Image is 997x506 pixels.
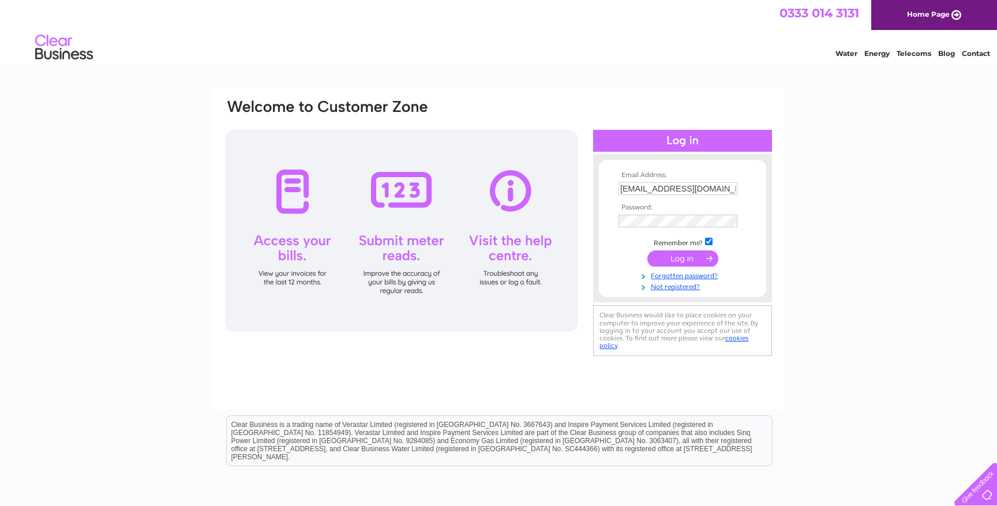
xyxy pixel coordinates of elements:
[227,6,772,56] div: Clear Business is a trading name of Verastar Limited (registered in [GEOGRAPHIC_DATA] No. 3667643...
[779,6,859,20] a: 0333 014 3131
[599,334,748,350] a: cookies policy
[616,171,749,179] th: Email Address:
[616,236,749,248] td: Remember me?
[619,269,749,280] a: Forgotten password?
[938,49,955,58] a: Blog
[593,305,772,355] div: Clear Business would like to place cookies on your computer to improve your experience of the sit...
[616,204,749,212] th: Password:
[619,280,749,291] a: Not registered?
[35,30,93,65] img: logo.png
[835,49,857,58] a: Water
[647,250,718,267] input: Submit
[864,49,890,58] a: Energy
[962,49,990,58] a: Contact
[897,49,931,58] a: Telecoms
